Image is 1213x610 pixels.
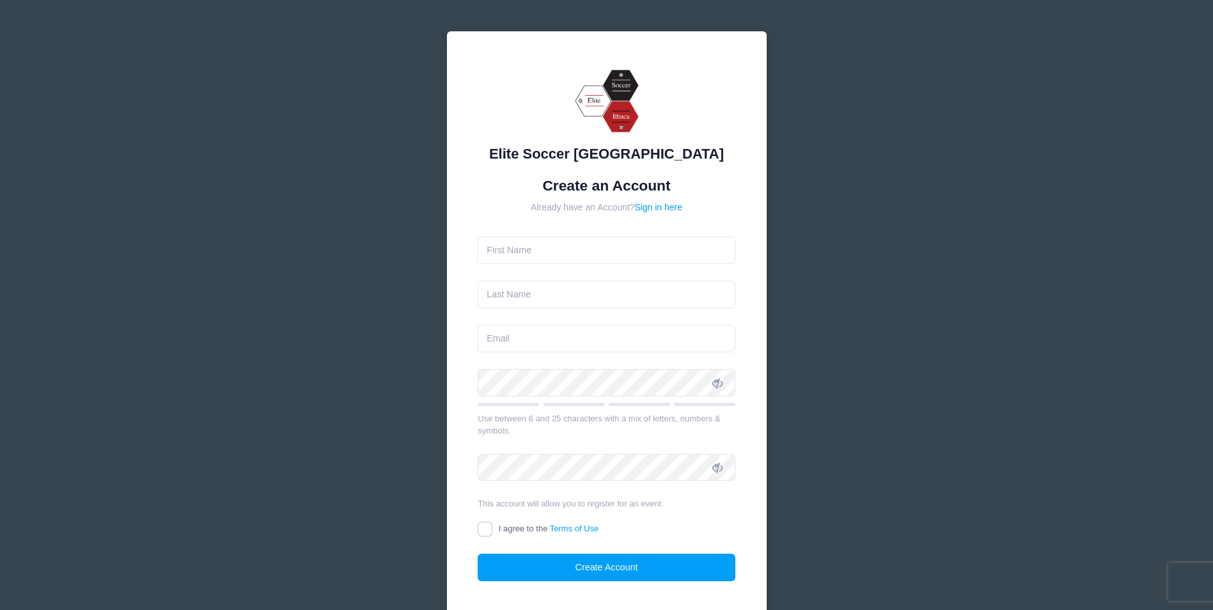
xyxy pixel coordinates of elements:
[478,237,735,264] input: First Name
[478,412,735,437] div: Use between 6 and 25 characters with a mix of letters, numbers & symbols.
[478,201,735,214] div: Already have an Account?
[634,202,682,212] a: Sign in here
[478,325,735,352] input: Email
[499,524,599,533] span: I agree to the
[478,497,735,510] div: This account will allow you to register for an event.
[478,522,492,536] input: I agree to theTerms of Use
[550,524,599,533] a: Terms of Use
[478,143,735,164] div: Elite Soccer [GEOGRAPHIC_DATA]
[568,63,645,139] img: Elite Soccer Ithaca
[478,554,735,581] button: Create Account
[478,281,735,308] input: Last Name
[478,177,735,194] h1: Create an Account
